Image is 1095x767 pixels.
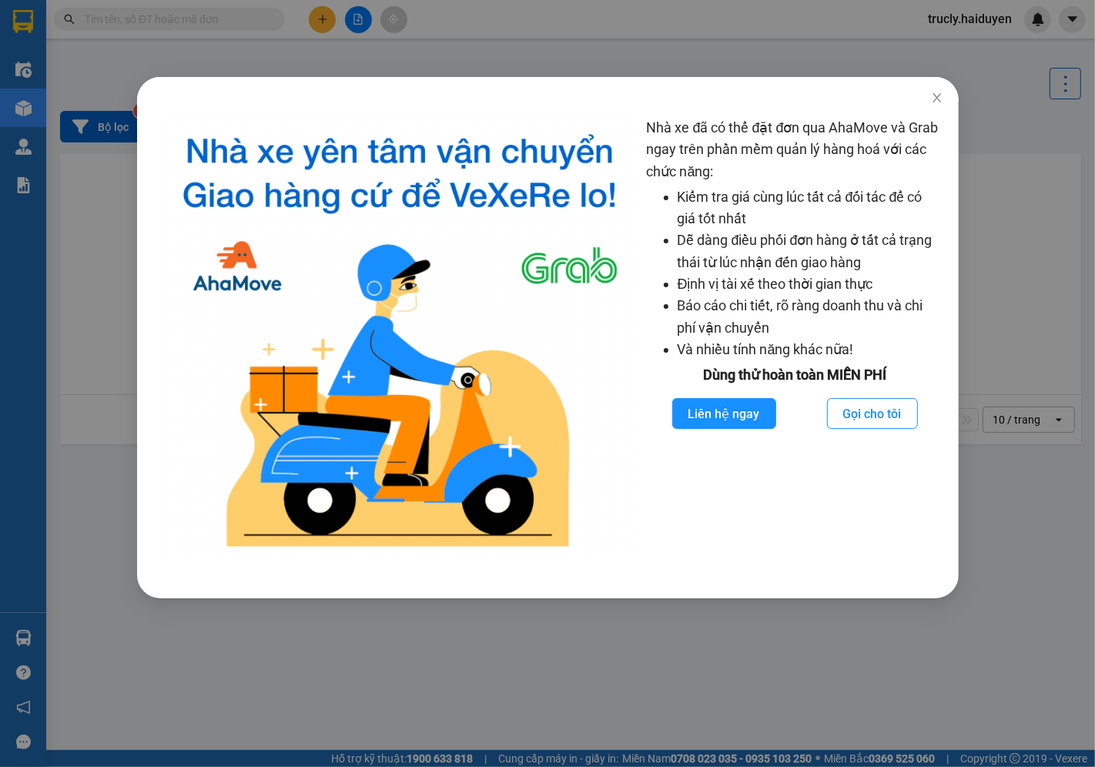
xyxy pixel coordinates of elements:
[677,339,943,360] li: Và nhiều tính năng khác nữa!
[826,398,917,429] button: Gọi cho tôi
[677,229,943,273] li: Dễ dàng điều phối đơn hàng ở tất cả trạng thái từ lúc nhận đến giao hàng
[677,186,943,230] li: Kiểm tra giá cùng lúc tất cả đối tác để có giá tốt nhất
[646,364,943,386] div: Dùng thử hoàn toàn MIỄN PHÍ
[671,398,775,429] button: Liên hệ ngay
[915,77,958,120] button: Close
[688,404,759,424] span: Liên hệ ngay
[930,92,943,104] span: close
[165,117,635,560] img: logo
[842,404,901,424] span: Gọi cho tôi
[646,117,943,560] div: Nhà xe đã có thể đặt đơn qua AhaMove và Grab ngay trên phần mềm quản lý hàng hoá với các chức năng:
[677,295,943,339] li: Báo cáo chi tiết, rõ ràng doanh thu và chi phí vận chuyển
[677,273,943,295] li: Định vị tài xế theo thời gian thực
